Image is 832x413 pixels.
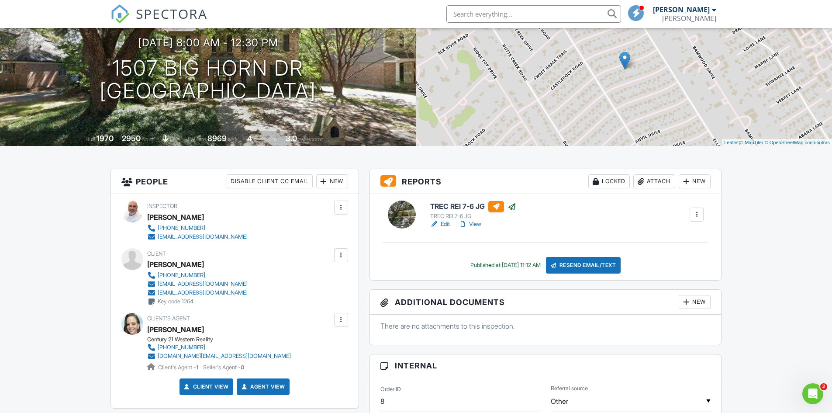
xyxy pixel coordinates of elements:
[546,257,621,274] div: Resend Email/Text
[370,354,722,377] h3: Internal
[679,295,711,309] div: New
[722,139,832,146] div: |
[147,288,248,297] a: [EMAIL_ADDRESS][DOMAIN_NAME]
[241,364,244,371] strong: 0
[183,382,229,391] a: Client View
[147,315,190,322] span: Client's Agent
[170,136,180,142] span: slab
[158,353,291,360] div: [DOMAIN_NAME][EMAIL_ADDRESS][DOMAIN_NAME]
[147,343,291,352] a: [PHONE_NUMBER]
[253,136,277,142] span: bedrooms
[147,250,166,257] span: Client
[158,364,200,371] span: Client's Agent -
[147,271,248,280] a: [PHONE_NUMBER]
[147,352,291,361] a: [DOMAIN_NAME][EMAIL_ADDRESS][DOMAIN_NAME]
[298,136,323,142] span: bathrooms
[158,281,248,288] div: [EMAIL_ADDRESS][DOMAIN_NAME]
[122,134,141,143] div: 2950
[203,364,244,371] span: Seller's Agent -
[430,201,516,212] h6: TREC REI 7-6 JG
[147,323,204,336] a: [PERSON_NAME]
[802,383,823,404] iframe: Intercom live chat
[588,174,630,188] div: Locked
[110,4,130,24] img: The Best Home Inspection Software - Spectora
[633,174,675,188] div: Attach
[286,134,297,143] div: 3.0
[679,174,711,188] div: New
[370,290,722,315] h3: Additional Documents
[100,57,316,103] h1: 1507 Big Horn Dr [GEOGRAPHIC_DATA]
[470,262,541,269] div: Published at [DATE] 11:12 AM
[158,272,205,279] div: [PHONE_NUMBER]
[228,136,239,142] span: sq.ft.
[380,321,711,331] p: There are no attachments to this inspection.
[551,385,588,392] label: Referral source
[370,169,722,194] h3: Reports
[158,225,205,232] div: [PHONE_NUMBER]
[158,289,248,296] div: [EMAIL_ADDRESS][DOMAIN_NAME]
[147,224,248,233] a: [PHONE_NUMBER]
[380,385,401,393] label: Order ID
[765,140,830,145] a: © OpenStreetMap contributors
[446,5,621,23] input: Search everything...
[196,364,198,371] strong: 1
[662,14,716,23] div: Jesse Guzman
[147,211,204,224] div: [PERSON_NAME]
[207,134,227,143] div: 8969
[459,220,481,229] a: View
[111,169,359,194] h3: People
[142,136,154,142] span: sq. ft.
[147,280,248,288] a: [EMAIL_ADDRESS][DOMAIN_NAME]
[86,136,95,142] span: Built
[227,174,313,188] div: Disable Client CC Email
[110,12,207,30] a: SPECTORA
[158,344,205,351] div: [PHONE_NUMBER]
[188,136,206,142] span: Lot Size
[240,382,285,391] a: Agent View
[740,140,763,145] a: © MapTiler
[158,233,248,240] div: [EMAIL_ADDRESS][DOMAIN_NAME]
[316,174,348,188] div: New
[430,213,516,220] div: TREC REI 7-6 JG
[147,203,177,209] span: Inspector
[247,134,252,143] div: 4
[158,298,193,305] div: Key code 1264
[97,134,114,143] div: 1970
[138,37,278,49] h3: [DATE] 8:00 am - 12:30 pm
[147,258,204,271] div: [PERSON_NAME]
[136,4,207,23] span: SPECTORA
[724,140,739,145] a: Leaflet
[430,220,450,229] a: Edit
[147,233,248,241] a: [EMAIL_ADDRESS][DOMAIN_NAME]
[653,5,710,14] div: [PERSON_NAME]
[820,383,827,390] span: 2
[147,336,298,343] div: Century 21 Western Reality
[430,201,516,220] a: TREC REI 7-6 JG TREC REI 7-6 JG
